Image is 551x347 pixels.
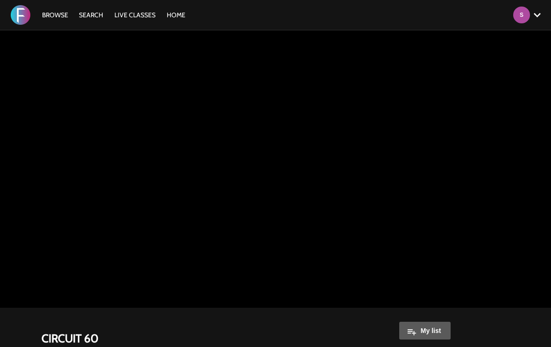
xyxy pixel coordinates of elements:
a: HOME [162,11,190,19]
a: Search [74,11,108,19]
strong: CIRCUIT 60 [42,331,99,346]
img: FORMATION [11,5,30,25]
a: LIVE CLASSES [110,11,160,19]
a: Browse [37,11,73,19]
nav: Primary [37,10,191,20]
button: My list [399,322,451,340]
